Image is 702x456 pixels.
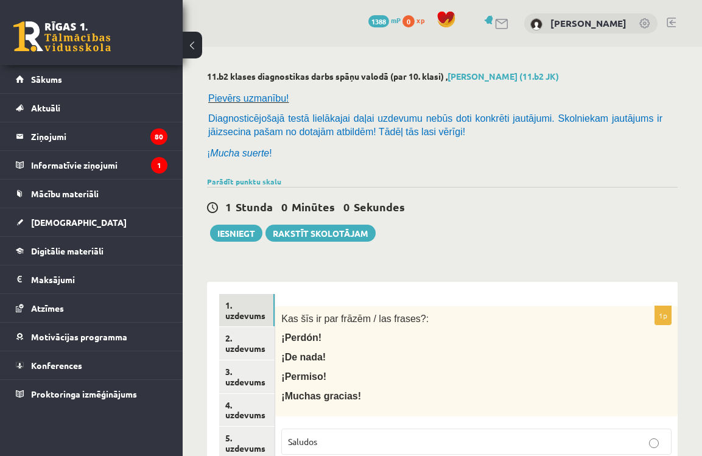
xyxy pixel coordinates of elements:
i: Mucha suerte [210,148,269,158]
input: Saludos [649,438,659,448]
span: Atzīmes [31,303,64,314]
span: 0 [281,200,287,214]
i: 80 [150,128,167,145]
span: 0 [343,200,349,214]
span: 0 [402,15,415,27]
span: 1388 [368,15,389,27]
h2: 11.b2 klases diagnostikas darbs spāņu valodā (par 10. klasi) , [207,71,678,82]
a: Sākums [16,65,167,93]
a: Informatīvie ziņojumi1 [16,151,167,179]
span: 1 [225,200,231,214]
a: Aktuāli [16,94,167,122]
span: Motivācijas programma [31,331,127,342]
span: ¡Permiso! [281,371,326,382]
span: Aktuāli [31,102,60,113]
legend: Maksājumi [31,265,167,293]
span: xp [416,15,424,25]
button: Iesniegt [210,225,262,242]
span: ¡De nada! [281,352,326,362]
span: Konferences [31,360,82,371]
a: 3. uzdevums [219,360,275,393]
span: Kas šīs ir par frāzēm / las frases?: [281,314,429,324]
legend: Informatīvie ziņojumi [31,151,167,179]
span: Sekundes [354,200,405,214]
a: Proktoringa izmēģinājums [16,380,167,408]
span: Saludos [288,436,317,447]
a: 2. uzdevums [219,327,275,360]
span: ¡Perdón! [281,332,321,343]
a: Parādīt punktu skalu [207,177,281,186]
a: Mācību materiāli [16,180,167,208]
span: [DEMOGRAPHIC_DATA] [31,217,127,228]
span: Diagnosticējošajā testā lielākajai daļai uzdevumu nebūs doti konkrēti jautājumi. Skolniekam jautā... [208,113,662,137]
img: Liena Lūsīte [530,18,542,30]
a: Atzīmes [16,294,167,322]
i: 1 [151,157,167,174]
a: [PERSON_NAME] [550,17,627,29]
span: ¡Muchas gracias! [281,391,361,401]
span: Minūtes [292,200,335,214]
span: Stunda [236,200,273,214]
span: Proktoringa izmēģinājums [31,388,137,399]
a: Konferences [16,351,167,379]
a: Digitālie materiāli [16,237,167,265]
a: 0 xp [402,15,430,25]
span: Sākums [31,74,62,85]
a: Rakstīt skolotājam [265,225,376,242]
a: [DEMOGRAPHIC_DATA] [16,208,167,236]
a: Maksājumi [16,265,167,293]
a: Ziņojumi80 [16,122,167,150]
span: Pievērs uzmanību! [208,93,289,103]
a: [PERSON_NAME] (11.b2 JK) [448,71,559,82]
a: 1388 mP [368,15,401,25]
p: 1p [655,306,672,325]
span: mP [391,15,401,25]
a: 1. uzdevums [219,294,275,327]
span: ¡ ! [207,148,272,158]
span: Mācību materiāli [31,188,99,199]
a: Rīgas 1. Tālmācības vidusskola [13,21,111,52]
a: 4. uzdevums [219,394,275,427]
a: Motivācijas programma [16,323,167,351]
span: Digitālie materiāli [31,245,104,256]
legend: Ziņojumi [31,122,167,150]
